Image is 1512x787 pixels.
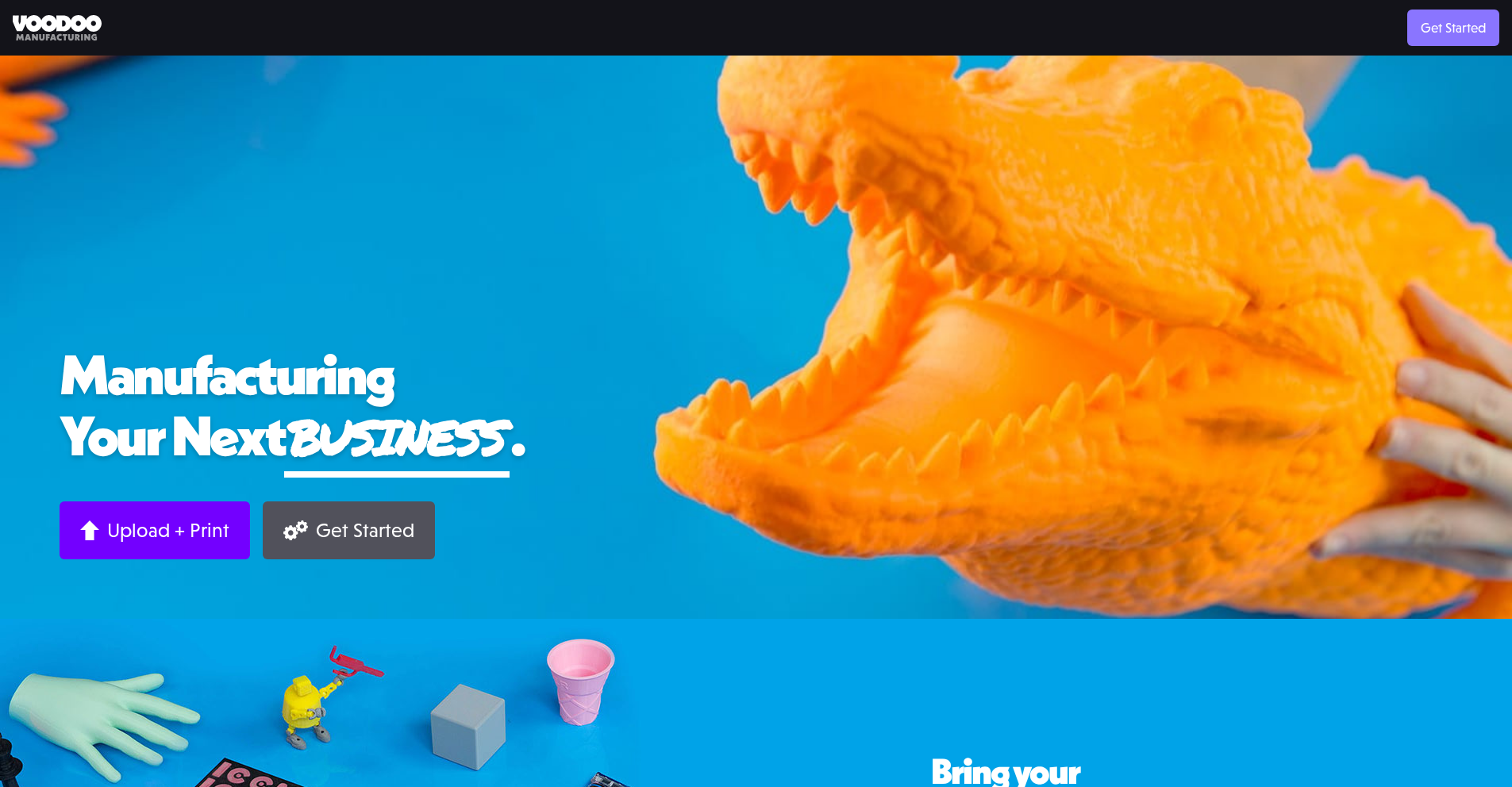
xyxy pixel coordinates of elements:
[1407,10,1499,46] a: Get Started
[263,501,435,559] a: Get Started
[107,518,229,543] div: Upload + Print
[60,344,1452,478] h1: Manufacturing Your Next .
[284,401,510,470] span: business
[283,520,308,540] img: Gears
[316,518,414,543] div: Get Started
[80,520,99,540] img: Arrow up
[60,501,250,559] a: Upload + Print
[13,15,102,41] img: Voodoo Manufacturing logo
